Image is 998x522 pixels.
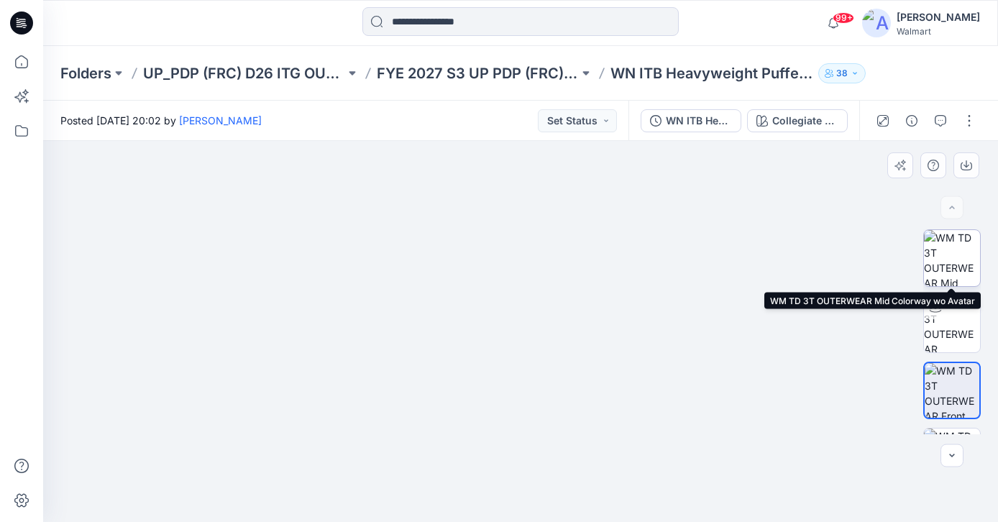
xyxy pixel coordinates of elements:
[772,113,838,129] div: Collegiate Green 1
[747,109,848,132] button: Collegiate Green 1
[610,63,812,83] p: WN ITB Heavyweight Puffer Straight 0929
[377,63,579,83] a: FYE 2027 S3 UP PDP (FRC) D26 Baby & Toddler Girl Outerwear - Ozark Trail
[666,113,732,129] div: WN ITB Heavyweight Puffer Straight Spikes 0917
[143,63,345,83] a: UP_PDP (FRC) D26 ITG OUTERWEAR
[60,63,111,83] a: Folders
[900,109,923,132] button: Details
[60,113,262,128] span: Posted [DATE] 20:02 by
[818,63,866,83] button: 38
[897,26,980,37] div: Walmart
[179,114,262,127] a: [PERSON_NAME]
[833,12,854,24] span: 99+
[924,296,980,352] img: WM TD 3T OUTERWEAR Turntable with Avatar
[862,9,891,37] img: avatar
[641,109,741,132] button: WN ITB Heavyweight Puffer Straight Spikes 0917
[924,429,980,485] img: WM TD 3T OUTERWEAR Back wo Avatar
[897,9,980,26] div: [PERSON_NAME]
[836,65,848,81] p: 38
[925,363,979,418] img: WM TD 3T OUTERWEAR Front wo Avatar
[924,230,980,286] img: WM TD 3T OUTERWEAR Mid Colorway wo Avatar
